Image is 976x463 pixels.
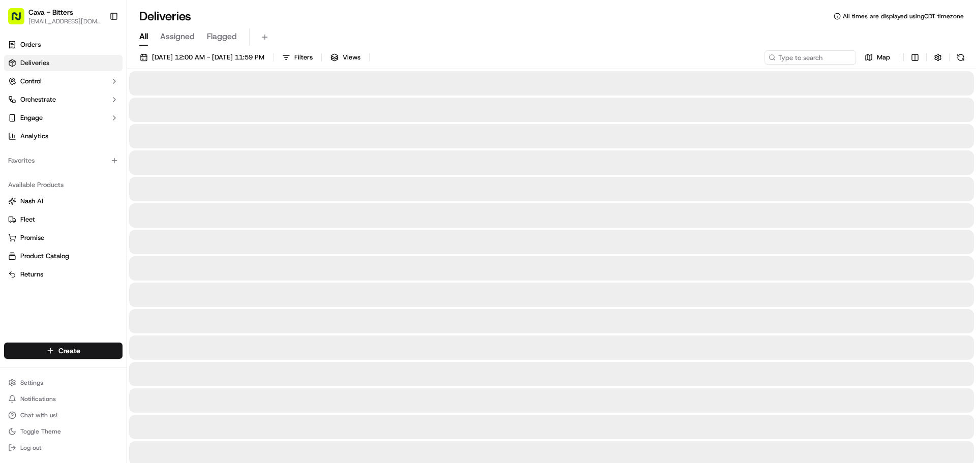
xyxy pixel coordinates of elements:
[20,132,48,141] span: Analytics
[20,270,43,279] span: Returns
[4,91,123,108] button: Orchestrate
[20,215,35,224] span: Fleet
[278,50,317,65] button: Filters
[20,395,56,403] span: Notifications
[4,392,123,406] button: Notifications
[326,50,365,65] button: Views
[8,252,118,261] a: Product Catalog
[20,113,43,122] span: Engage
[4,128,123,144] a: Analytics
[8,270,118,279] a: Returns
[160,30,195,43] span: Assigned
[20,379,43,387] span: Settings
[343,53,360,62] span: Views
[4,230,123,246] button: Promise
[4,4,105,28] button: Cava - Bitters[EMAIL_ADDRESS][DOMAIN_NAME]
[843,12,964,20] span: All times are displayed using CDT timezone
[4,73,123,89] button: Control
[20,40,41,49] span: Orders
[4,343,123,359] button: Create
[139,8,191,24] h1: Deliveries
[20,197,43,206] span: Nash AI
[28,7,73,17] button: Cava - Bitters
[4,211,123,228] button: Fleet
[4,55,123,71] a: Deliveries
[20,444,41,452] span: Log out
[4,152,123,169] div: Favorites
[8,197,118,206] a: Nash AI
[4,193,123,209] button: Nash AI
[4,376,123,390] button: Settings
[4,110,123,126] button: Engage
[765,50,856,65] input: Type to search
[4,424,123,439] button: Toggle Theme
[8,233,118,242] a: Promise
[8,215,118,224] a: Fleet
[20,95,56,104] span: Orchestrate
[20,233,44,242] span: Promise
[4,248,123,264] button: Product Catalog
[4,37,123,53] a: Orders
[4,177,123,193] div: Available Products
[20,411,57,419] span: Chat with us!
[28,17,101,25] button: [EMAIL_ADDRESS][DOMAIN_NAME]
[58,346,80,356] span: Create
[20,252,69,261] span: Product Catalog
[20,427,61,436] span: Toggle Theme
[294,53,313,62] span: Filters
[877,53,890,62] span: Map
[860,50,895,65] button: Map
[954,50,968,65] button: Refresh
[4,266,123,283] button: Returns
[4,408,123,422] button: Chat with us!
[20,58,49,68] span: Deliveries
[135,50,269,65] button: [DATE] 12:00 AM - [DATE] 11:59 PM
[207,30,237,43] span: Flagged
[139,30,148,43] span: All
[20,77,42,86] span: Control
[4,441,123,455] button: Log out
[152,53,264,62] span: [DATE] 12:00 AM - [DATE] 11:59 PM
